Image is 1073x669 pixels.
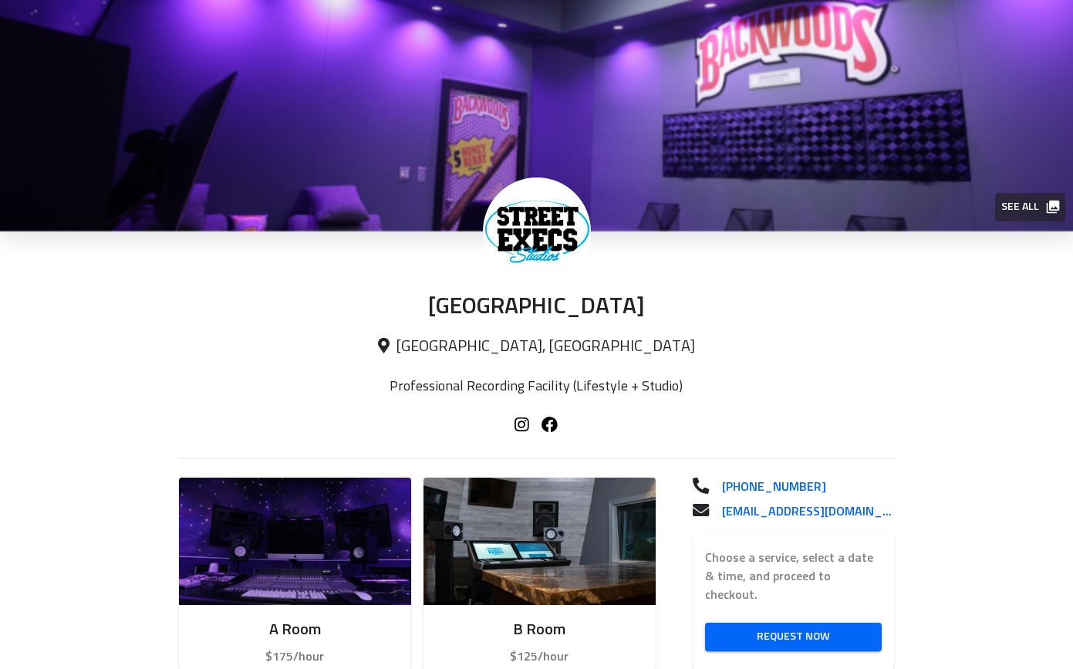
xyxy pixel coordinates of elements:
[995,193,1065,221] button: See all
[483,177,591,286] img: Street Exec Studios
[705,623,882,651] a: Request Now
[1001,198,1058,217] span: See all
[179,293,894,322] p: [GEOGRAPHIC_DATA]
[179,478,411,605] img: Room image
[710,502,894,521] a: [EMAIL_ADDRESS][DOMAIN_NAME]
[358,378,716,395] p: Professional Recording Facility (Lifestyle + Studio)
[717,627,869,647] span: Request Now
[705,549,882,604] label: Choose a service, select a date & time, and proceed to checkout.
[436,617,643,642] h6: B Room
[179,337,894,356] p: [GEOGRAPHIC_DATA], [GEOGRAPHIC_DATA]
[710,478,894,496] a: [PHONE_NUMBER]
[436,647,643,666] p: $125/hour
[191,647,399,666] p: $175/hour
[423,478,656,605] img: Room image
[191,617,399,642] h6: A Room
